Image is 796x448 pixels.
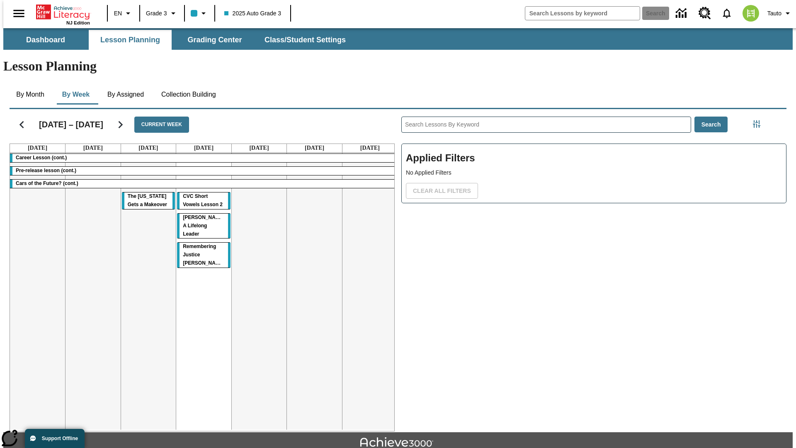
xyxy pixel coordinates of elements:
[11,114,32,135] button: Previous
[183,214,226,237] span: Dianne Feinstein: A Lifelong Leader
[10,85,51,105] button: By Month
[303,144,326,152] a: October 11, 2025
[3,28,793,50] div: SubNavbar
[716,2,738,24] a: Notifications
[42,436,78,441] span: Support Offline
[248,144,270,152] a: October 10, 2025
[743,5,759,22] img: avatar image
[767,9,781,18] span: Tauto
[177,243,231,268] div: Remembering Justice O'Connor
[694,2,716,24] a: Resource Center, Will open in new tab
[187,6,212,21] button: Class color is light blue. Change class color
[114,9,122,18] span: EN
[748,116,765,132] button: Filters Side menu
[36,4,90,20] a: Home
[146,9,167,18] span: Grade 3
[39,119,103,129] h2: [DATE] – [DATE]
[55,85,97,105] button: By Week
[406,148,782,168] h2: Applied Filters
[3,58,793,74] h1: Lesson Planning
[401,144,786,203] div: Applied Filters
[192,144,215,152] a: October 9, 2025
[406,168,782,177] p: No Applied Filters
[10,154,398,162] div: Career Lesson (cont.)
[89,30,172,50] button: Lesson Planning
[3,106,395,431] div: Calendar
[359,144,381,152] a: October 12, 2025
[265,35,346,45] span: Class/Student Settings
[183,193,223,207] span: CVC Short Vowels Lesson 2
[395,106,786,431] div: Search
[26,144,49,152] a: October 6, 2025
[155,85,223,105] button: Collection Building
[16,155,67,161] span: Career Lesson (cont.)
[7,1,31,26] button: Open side menu
[764,6,796,21] button: Profile/Settings
[671,2,694,25] a: Data Center
[82,144,104,152] a: October 7, 2025
[402,117,691,132] input: Search Lessons By Keyword
[66,20,90,25] span: NJ Edition
[177,214,231,239] div: Dianne Feinstein: A Lifelong Leader
[173,30,256,50] button: Grading Center
[738,2,764,24] button: Select a new avatar
[36,3,90,25] div: Home
[134,117,189,133] button: Current Week
[694,117,728,133] button: Search
[183,243,225,266] span: Remembering Justice O'Connor
[10,167,398,175] div: Pre-release lesson (cont.)
[110,6,137,21] button: Language: EN, Select a language
[26,35,65,45] span: Dashboard
[16,180,78,186] span: Cars of the Future? (cont.)
[3,30,353,50] div: SubNavbar
[100,35,160,45] span: Lesson Planning
[224,9,282,18] span: 2025 Auto Grade 3
[128,193,167,207] span: The Missouri Gets a Makeover
[143,6,182,21] button: Grade: Grade 3, Select a grade
[16,168,76,173] span: Pre-release lesson (cont.)
[258,30,352,50] button: Class/Student Settings
[101,85,150,105] button: By Assigned
[25,429,85,448] button: Support Offline
[122,192,175,209] div: The Missouri Gets a Makeover
[110,114,131,135] button: Next
[177,192,231,209] div: CVC Short Vowels Lesson 2
[187,35,242,45] span: Grading Center
[10,180,398,188] div: Cars of the Future? (cont.)
[4,30,87,50] button: Dashboard
[137,144,160,152] a: October 8, 2025
[525,7,640,20] input: search field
